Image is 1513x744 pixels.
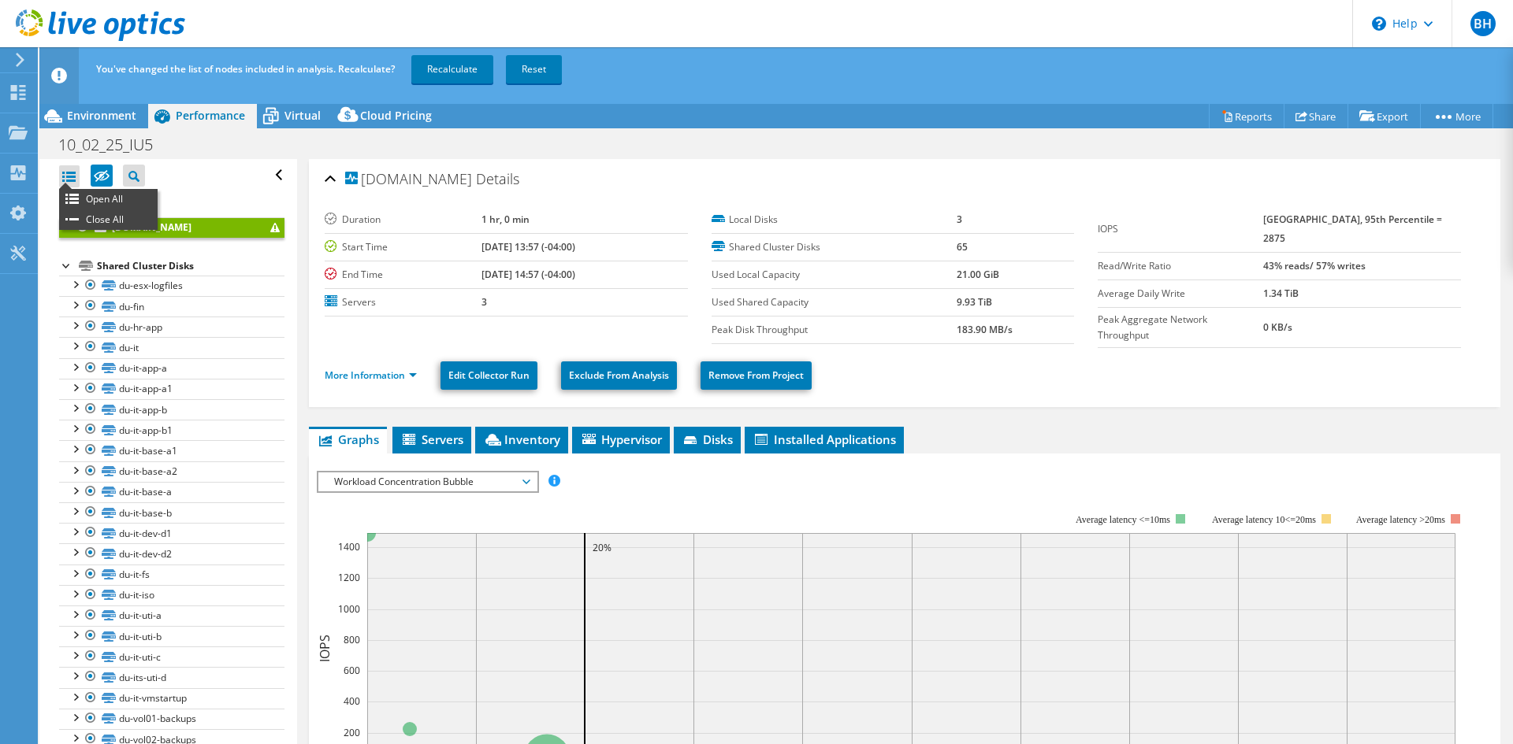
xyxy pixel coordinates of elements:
[1098,286,1263,302] label: Average Daily Write
[344,633,360,646] text: 800
[411,55,493,83] a: Recalculate
[1420,104,1493,128] a: More
[59,276,284,296] a: du-esx-logfiles
[67,108,136,123] span: Environment
[476,169,519,188] span: Details
[753,431,896,447] span: Installed Applications
[59,482,284,502] a: du-it-base-a
[59,209,158,230] li: Close All
[344,726,360,739] text: 200
[481,295,487,309] b: 3
[1372,17,1386,31] svg: \n
[483,431,560,447] span: Inventory
[59,217,284,238] a: [DOMAIN_NAME]
[1348,104,1421,128] a: Export
[51,136,177,154] h1: 10_02_25_IU5
[59,440,284,461] a: du-it-base-a1
[59,296,284,316] a: du-fin
[1076,514,1170,525] tspan: Average latency <=10ms
[682,431,733,447] span: Disks
[325,212,481,228] label: Duration
[59,337,284,357] a: du-it
[59,420,284,440] a: du-it-app-b1
[59,358,284,379] a: du-it-app-a
[59,585,284,605] a: du-it-iso
[1263,259,1366,272] b: 43% reads/ 57% writes
[316,635,333,662] text: IOPS
[712,267,957,283] label: Used Local Capacity
[712,239,957,255] label: Shared Cluster Disks
[957,323,1013,336] b: 183.90 MB/s
[284,108,321,123] span: Virtual
[481,268,575,281] b: [DATE] 14:57 (-04:00)
[59,543,284,564] a: du-it-dev-d2
[59,192,284,217] a: Project
[96,62,395,76] span: You've changed the list of nodes included in analysis. Recalculate?
[1356,514,1445,525] text: Average latency >20ms
[957,240,968,254] b: 65
[712,212,957,228] label: Local Disks
[957,295,992,309] b: 9.93 TiB
[506,55,562,83] a: Reset
[344,694,360,708] text: 400
[1098,258,1263,274] label: Read/Write Ratio
[59,709,284,729] a: du-vol01-backups
[59,667,284,687] a: du-its-uti-d
[1098,221,1263,237] label: IOPS
[59,646,284,667] a: du-it-uti-c
[1470,11,1496,36] span: BH
[1263,320,1292,334] b: 0 KB/s
[326,472,529,491] span: Workload Concentration Bubble
[59,502,284,523] a: du-it-base-b
[59,461,284,482] a: du-it-base-a2
[360,108,432,123] span: Cloud Pricing
[1284,104,1348,128] a: Share
[481,213,530,226] b: 1 hr, 0 min
[338,571,360,584] text: 1200
[325,239,481,255] label: Start Time
[593,541,612,554] text: 20%
[59,523,284,543] a: du-it-dev-d1
[317,431,379,447] span: Graphs
[176,108,245,123] span: Performance
[338,602,360,616] text: 1000
[957,268,999,281] b: 21.00 GiB
[325,368,417,382] a: More Information
[59,399,284,420] a: du-it-app-b
[59,189,158,209] li: Open All
[59,564,284,585] a: du-it-fs
[338,540,360,553] text: 1400
[712,294,957,310] label: Used Shared Capacity
[59,688,284,709] a: du-it-vmstartup
[1212,514,1316,525] tspan: Average latency 10<=20ms
[400,431,463,447] span: Servers
[59,605,284,626] a: du-it-uti-a
[712,322,957,338] label: Peak Disk Throughput
[561,361,677,390] a: Exclude From Analysis
[701,361,812,390] a: Remove From Project
[325,267,481,283] label: End Time
[1098,312,1263,343] label: Peak Aggregate Network Throughput
[957,213,962,226] b: 3
[441,361,537,390] a: Edit Collector Run
[59,316,284,337] a: du-hr-app
[345,172,472,187] span: [DOMAIN_NAME]
[481,240,575,254] b: [DATE] 13:57 (-04:00)
[1263,287,1299,300] b: 1.34 TiB
[59,626,284,646] a: du-it-uti-b
[1209,104,1284,128] a: Reports
[59,379,284,399] a: du-it-app-a1
[97,257,284,276] div: Shared Cluster Disks
[344,664,360,677] text: 600
[1263,213,1442,245] b: [GEOGRAPHIC_DATA], 95th Percentile = 2875
[580,431,662,447] span: Hypervisor
[325,294,481,310] label: Servers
